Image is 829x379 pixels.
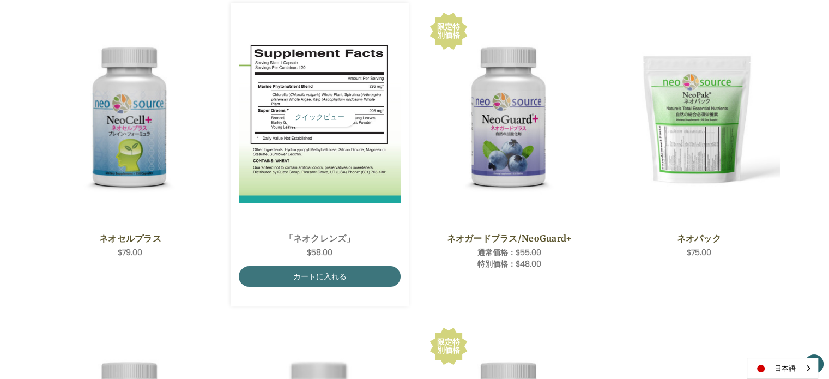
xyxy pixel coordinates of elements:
[118,247,142,258] span: $79.00
[245,232,395,245] a: 「ネオクレンズ」
[50,11,211,224] a: NeoCell Plus,$79.00
[50,37,211,198] img: ネオセルプラス
[435,23,462,39] div: 限定特別価格
[516,258,541,269] span: $48.00
[747,358,818,379] div: Language
[428,37,590,198] img: ネオガードプラス/NeoGuard+
[618,37,780,198] img: ネオパック
[307,247,332,258] span: $58.00
[55,232,205,245] a: ネオセルプラス
[434,232,584,245] a: ネオガードプラス/NeoGuard+
[747,358,818,379] aside: Language selected: 日本語
[435,338,462,354] div: 限定特別価格
[239,266,401,287] a: カートに入れる
[624,232,774,245] a: ネオパック
[477,258,516,269] span: 特別価格：
[477,247,516,258] span: 通常価格：
[747,358,818,378] a: 日本語
[284,108,355,127] button: クイックビュー
[687,247,711,258] span: $75.00
[428,11,590,224] a: NeoGuard Plus,Was:$55.00, Now:$48.00
[239,11,401,224] a: NeoCleanse,$58.00
[618,11,780,224] a: NeoPak,$75.00
[516,247,541,258] span: $55.00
